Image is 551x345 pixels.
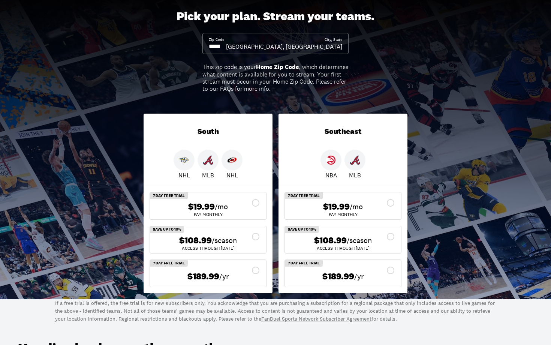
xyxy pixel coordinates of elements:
[219,271,229,282] span: /yr
[326,155,336,165] img: Hawks
[150,226,184,233] div: Save Up To 10%
[227,155,237,165] img: Hurricanes
[349,171,361,180] p: MLB
[291,212,395,217] div: Pay Monthly
[209,37,224,42] div: Zip Code
[202,63,349,92] div: This zip code is your , which determines what content is available for you to stream. Your first ...
[55,299,496,323] p: If a free trial is offered, the free trial is for new subscribers only. You acknowledge that you ...
[350,155,360,165] img: Braves
[278,114,407,150] div: Southeast
[150,192,188,199] div: 7 Day Free Trial
[202,171,214,180] p: MLB
[226,42,342,51] div: [GEOGRAPHIC_DATA], [GEOGRAPHIC_DATA]
[325,37,342,42] div: City, State
[144,114,273,150] div: South
[188,201,215,212] span: $19.99
[256,63,299,71] b: Home Zip Code
[347,235,372,246] span: /season
[156,212,260,217] div: Pay Monthly
[187,271,219,282] span: $189.99
[178,171,190,180] p: NHL
[322,271,354,282] span: $189.99
[323,201,350,212] span: $19.99
[150,260,188,267] div: 7 Day Free Trial
[177,9,374,24] div: Pick your plan. Stream your teams.
[314,235,347,246] span: $108.99
[203,155,213,165] img: Braves
[261,315,371,322] a: FanDuel Sports Network Subscriber Agreement
[285,192,323,199] div: 7 Day Free Trial
[285,226,319,233] div: Save Up To 10%
[212,235,237,246] span: /season
[285,260,323,267] div: 7 Day Free Trial
[156,246,260,250] div: ACCESS THROUGH [DATE]
[226,171,238,180] p: NHL
[291,246,395,250] div: ACCESS THROUGH [DATE]
[350,201,363,212] span: /mo
[354,271,364,282] span: /yr
[325,171,337,180] p: NBA
[179,155,189,165] img: Predators
[215,201,228,212] span: /mo
[179,235,212,246] span: $108.99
